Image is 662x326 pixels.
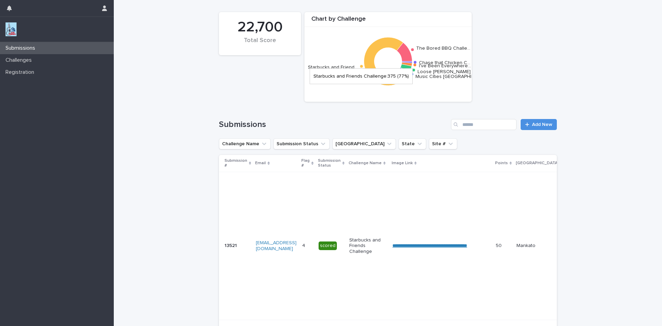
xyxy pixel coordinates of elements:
button: Site # [429,138,457,149]
text: Loose [PERSON_NAME] Challe… [418,69,489,74]
p: Registration [3,69,40,76]
p: [GEOGRAPHIC_DATA] [516,159,559,167]
span: Add New [532,122,552,127]
text: I've Been Everywhere… [419,63,471,68]
p: Challenge Name [349,159,382,167]
a: [EMAIL_ADDRESS][DOMAIN_NAME] [256,240,297,251]
p: Email [255,159,266,167]
button: Submission Status [273,138,330,149]
text: Starbucks and Friend… [308,65,358,70]
button: Challenge Name [219,138,271,149]
img: jxsLJbdS1eYBI7rVAS4p [6,22,17,36]
text: Chase that Chicken C… [419,60,470,65]
button: Closest City [332,138,396,149]
text: Music Cities [GEOGRAPHIC_DATA] [415,74,491,79]
p: Submission Status [318,157,341,170]
div: 22,700 [231,19,289,36]
p: 50 [496,241,503,249]
button: State [399,138,426,149]
p: Starbucks and Friends Challenge [349,237,387,255]
p: Points [495,159,508,167]
p: Image Link [392,159,413,167]
div: Chart by Challenge [304,16,472,27]
div: Total Score [231,37,289,51]
input: Search [451,119,516,130]
a: Add New [521,119,557,130]
p: Flag # [301,157,310,170]
p: Challenges [3,57,37,63]
p: Mankato [516,243,564,249]
p: Submission # [224,157,247,170]
p: Submissions [3,45,41,51]
p: 4 [302,241,307,249]
text: The Bored BBQ Challe… [416,46,470,51]
p: 13521 [224,241,238,249]
h1: Submissions [219,120,448,130]
div: scored [319,241,337,250]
